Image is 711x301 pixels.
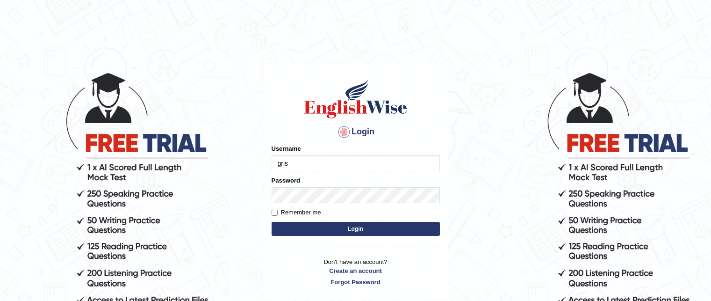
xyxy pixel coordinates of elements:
[272,278,440,286] a: Forgot Password
[272,125,440,139] h4: Login
[272,176,300,185] label: Password
[272,144,301,153] label: Username
[272,266,440,275] a: Create an account
[272,210,278,216] input: Remember me
[272,208,321,217] label: Remember me
[302,78,409,120] img: Logo of English Wise sign in for intelligent practice with AI
[272,222,440,236] button: Login
[272,257,440,286] p: Don't have an account?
